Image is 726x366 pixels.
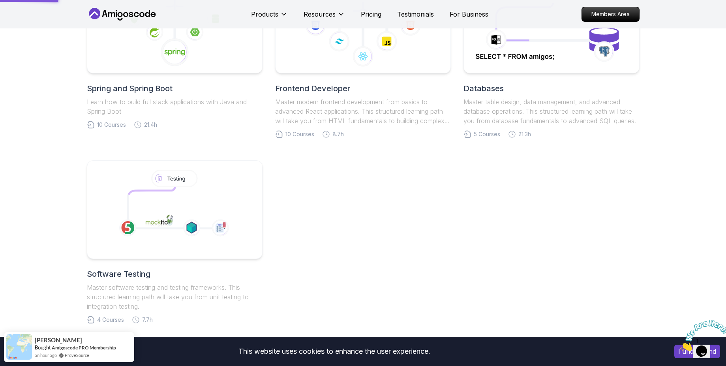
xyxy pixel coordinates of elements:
[35,344,51,351] span: Bought
[97,316,124,324] span: 4 Courses
[251,9,278,19] p: Products
[35,337,82,343] span: [PERSON_NAME]
[6,334,32,360] img: provesource social proof notification image
[251,9,288,25] button: Products
[677,317,726,354] iframe: chat widget
[65,352,89,358] a: ProveSource
[397,9,434,19] a: Testimonials
[304,9,336,19] p: Resources
[97,121,126,129] span: 10 Courses
[142,316,153,324] span: 7.7h
[474,130,500,138] span: 5 Courses
[87,268,263,280] h2: Software Testing
[332,130,344,138] span: 8.7h
[285,130,314,138] span: 10 Courses
[3,3,52,34] img: Chat attention grabber
[275,83,451,94] h2: Frontend Developer
[87,283,263,311] p: Master software testing and testing frameworks. This structured learning path will take you from ...
[674,345,720,358] button: Accept cookies
[6,343,662,360] div: This website uses cookies to enhance the user experience.
[35,352,57,358] span: an hour ago
[450,9,488,19] a: For Business
[3,3,6,10] span: 1
[582,7,639,21] p: Members Area
[361,9,381,19] a: Pricing
[87,160,263,324] a: Software TestingMaster software testing and testing frameworks. This structured learning path wil...
[52,345,116,351] a: Amigoscode PRO Membership
[87,97,263,116] p: Learn how to build full stack applications with Java and Spring Boot
[87,83,263,94] h2: Spring and Spring Boot
[518,130,531,138] span: 21.3h
[144,121,157,129] span: 21.4h
[463,97,639,126] p: Master table design, data management, and advanced database operations. This structured learning ...
[304,9,345,25] button: Resources
[275,97,451,126] p: Master modern frontend development from basics to advanced React applications. This structured le...
[582,7,640,22] a: Members Area
[463,83,639,94] h2: Databases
